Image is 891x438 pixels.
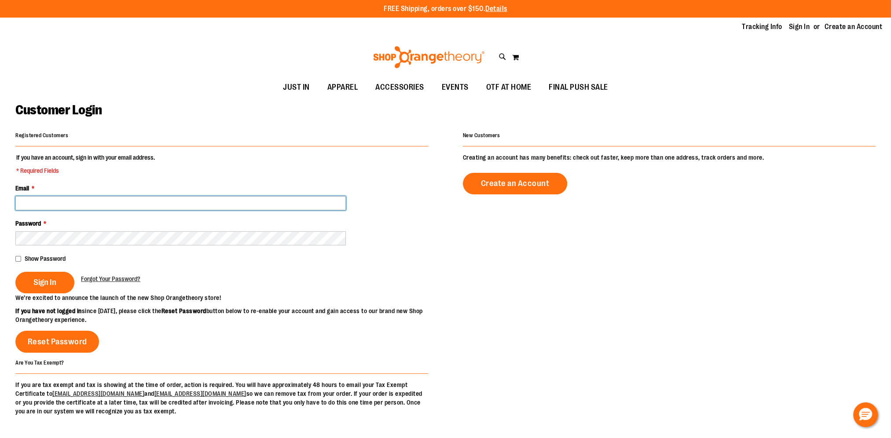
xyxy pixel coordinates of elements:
[25,255,66,262] span: Show Password
[367,77,433,98] a: ACCESSORIES
[384,4,507,14] p: FREE Shipping, orders over $150.
[161,307,206,314] strong: Reset Password
[15,307,446,324] p: since [DATE], please click the button below to re-enable your account and gain access to our bran...
[372,46,486,68] img: Shop Orangetheory
[15,307,82,314] strong: If you have not logged in
[485,5,507,13] a: Details
[463,132,500,139] strong: New Customers
[442,77,469,97] span: EVENTS
[327,77,358,97] span: APPAREL
[15,102,102,117] span: Customer Login
[825,22,883,32] a: Create an Account
[283,77,310,97] span: JUST IN
[477,77,540,98] a: OTF AT HOME
[319,77,367,98] a: APPAREL
[33,277,56,287] span: Sign In
[486,77,532,97] span: OTF AT HOME
[15,293,446,302] p: We’re excited to announce the launch of the new Shop Orangetheory store!
[789,22,810,32] a: Sign In
[540,77,617,98] a: FINAL PUSH SALE
[15,153,156,175] legend: If you have an account, sign in with your email address.
[16,166,155,175] span: * Required Fields
[15,380,428,416] p: If you are tax exempt and tax is showing at the time of order, action is required. You will have ...
[481,179,550,188] span: Create an Account
[154,390,246,397] a: [EMAIL_ADDRESS][DOMAIN_NAME]
[15,220,41,227] span: Password
[81,274,140,283] a: Forgot Your Password?
[375,77,424,97] span: ACCESSORIES
[463,153,876,162] p: Creating an account has many benefits: check out faster, keep more than one address, track orders...
[15,359,64,365] strong: Are You Tax Exempt?
[15,272,74,293] button: Sign In
[15,331,99,353] a: Reset Password
[28,337,87,347] span: Reset Password
[463,173,568,194] a: Create an Account
[274,77,319,98] a: JUST IN
[742,22,782,32] a: Tracking Info
[52,390,144,397] a: [EMAIL_ADDRESS][DOMAIN_NAME]
[433,77,477,98] a: EVENTS
[549,77,608,97] span: FINAL PUSH SALE
[15,185,29,192] span: Email
[15,132,68,139] strong: Registered Customers
[853,402,878,427] button: Hello, have a question? Let’s chat.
